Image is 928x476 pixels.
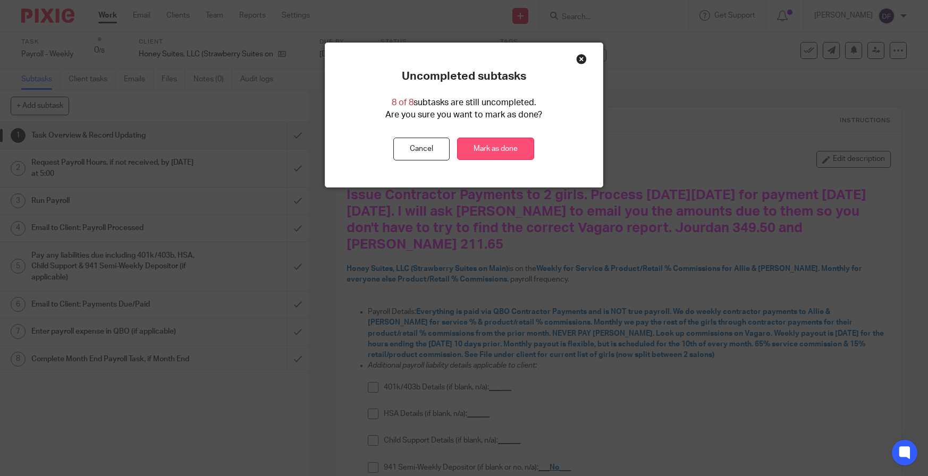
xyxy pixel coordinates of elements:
p: subtasks are still uncompleted. [392,97,536,109]
span: 8 of 8 [392,98,414,107]
p: Are you sure you want to mark as done? [385,109,542,121]
div: Close this dialog window [576,54,587,64]
p: Uncompleted subtasks [402,70,526,83]
button: Cancel [393,138,450,160]
a: Mark as done [457,138,534,160]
